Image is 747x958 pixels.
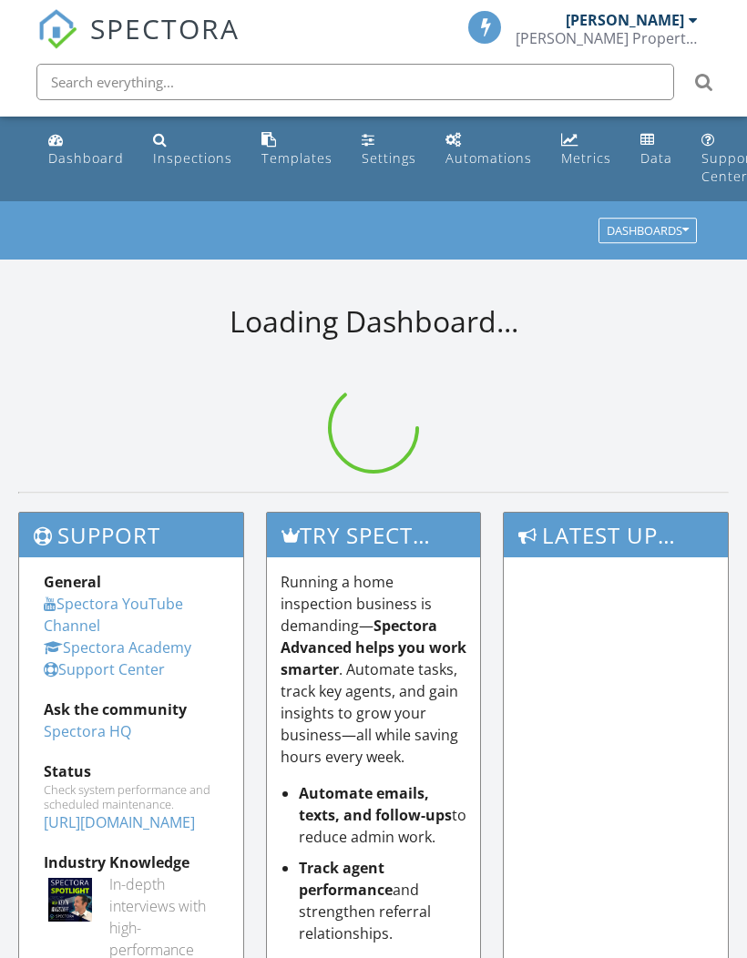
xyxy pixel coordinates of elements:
[566,11,684,29] div: [PERSON_NAME]
[554,124,619,176] a: Metrics
[299,858,393,900] strong: Track agent performance
[44,637,191,657] a: Spectora Academy
[44,572,101,592] strong: General
[153,149,232,167] div: Inspections
[44,760,219,782] div: Status
[44,721,131,741] a: Spectora HQ
[44,659,165,679] a: Support Center
[299,782,466,848] li: to reduce admin work.
[44,812,195,832] a: [URL][DOMAIN_NAME]
[504,513,728,557] h3: Latest Updates
[90,9,240,47] span: SPECTORA
[44,698,219,720] div: Ask the community
[633,124,680,176] a: Data
[19,513,243,557] h3: Support
[607,225,689,238] div: Dashboards
[37,25,240,63] a: SPECTORA
[48,878,92,922] img: Spectoraspolightmain
[44,782,219,811] div: Check system performance and scheduled maintenance.
[267,513,480,557] h3: Try spectora advanced [DATE]
[445,149,532,167] div: Automations
[48,149,124,167] div: Dashboard
[299,783,452,825] strong: Automate emails, texts, and follow-ups
[362,149,416,167] div: Settings
[281,571,466,768] p: Running a home inspection business is demanding— . Automate tasks, track key agents, and gain ins...
[254,124,340,176] a: Templates
[281,616,466,679] strong: Spectora Advanced helps you work smarter
[561,149,611,167] div: Metrics
[41,124,131,176] a: Dashboard
[44,594,183,636] a: Spectora YouTube Channel
[438,124,539,176] a: Automations (Basic)
[261,149,333,167] div: Templates
[36,64,674,100] input: Search everything...
[354,124,424,176] a: Settings
[599,219,697,244] button: Dashboards
[516,29,698,47] div: Eaton Property Inspections
[146,124,240,176] a: Inspections
[44,851,219,873] div: Industry Knowledge
[299,857,466,944] li: and strengthen referral relationships.
[640,149,672,167] div: Data
[37,9,77,49] img: The Best Home Inspection Software - Spectora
